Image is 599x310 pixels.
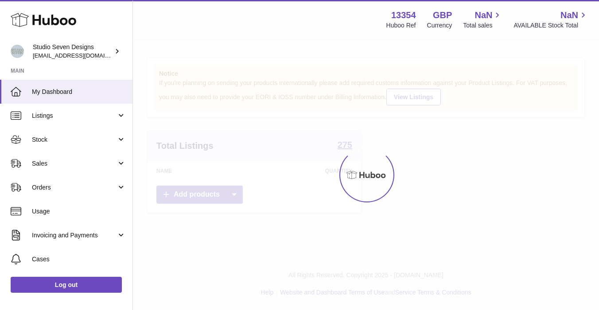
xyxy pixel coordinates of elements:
span: AVAILABLE Stock Total [513,21,588,30]
span: Orders [32,183,117,192]
span: Sales [32,159,117,168]
span: My Dashboard [32,88,126,96]
span: NaN [475,9,492,21]
strong: 13354 [391,9,416,21]
div: Studio Seven Designs [33,43,113,60]
a: Log out [11,277,122,293]
span: Listings [32,112,117,120]
span: Cases [32,255,126,263]
img: contact.studiosevendesigns@gmail.com [11,45,24,58]
span: Invoicing and Payments [32,231,117,240]
strong: GBP [433,9,452,21]
span: Usage [32,207,126,216]
span: Total sales [463,21,502,30]
div: Currency [427,21,452,30]
a: NaN Total sales [463,9,502,30]
span: Stock [32,136,117,144]
span: NaN [560,9,578,21]
div: Huboo Ref [386,21,416,30]
a: NaN AVAILABLE Stock Total [513,9,588,30]
span: [EMAIL_ADDRESS][DOMAIN_NAME] [33,52,130,59]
